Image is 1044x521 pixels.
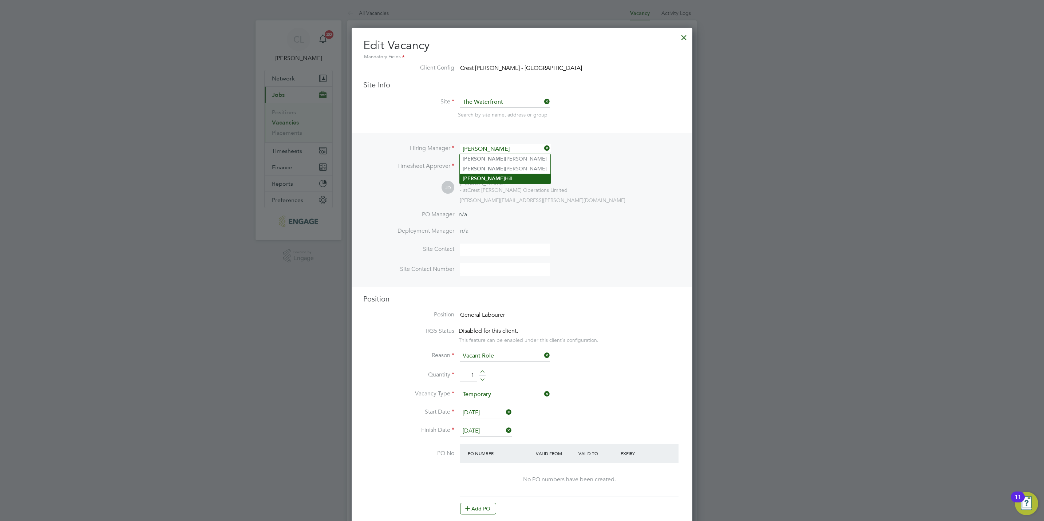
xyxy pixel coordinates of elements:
label: Site Contact Number [363,265,454,273]
b: [PERSON_NAME] [463,156,505,162]
span: Search by site name, address or group [458,111,547,118]
div: Crest [PERSON_NAME] Operations Limited [460,187,568,193]
button: Open Resource Center, 11 new notifications [1015,492,1038,515]
label: Finish Date [363,426,454,434]
div: Valid From [534,447,577,460]
label: Deployment Manager [363,227,454,235]
label: Timesheet Approver [363,162,454,170]
li: Hill [460,174,550,183]
span: JD [442,181,454,194]
label: Site [363,98,454,106]
label: Client Config [363,64,454,72]
label: Vacancy Type [363,390,454,398]
span: - at [460,187,467,193]
label: Position [363,311,454,319]
label: PO Manager [363,211,454,218]
input: Select one [460,407,512,418]
label: Reason [363,352,454,359]
h3: Site Info [363,80,681,90]
input: Search for... [460,144,550,154]
div: Valid To [577,447,619,460]
label: Quantity [363,371,454,379]
button: Add PO [460,503,496,514]
label: PO No [363,450,454,457]
label: Hiring Manager [363,145,454,152]
input: Select one [460,351,550,362]
div: No PO numbers have been created. [467,476,671,483]
div: Expiry [619,447,661,460]
input: Select one [460,426,512,437]
div: Mandatory Fields [363,53,681,61]
div: PO Number [466,447,534,460]
label: IR35 Status [363,327,454,335]
span: Disabled for this client. [459,327,518,335]
input: Search for... [460,97,550,108]
li: [PERSON_NAME] [460,154,550,164]
label: Site Contact [363,245,454,253]
li: [PERSON_NAME] [460,164,550,174]
span: Crest [PERSON_NAME] - [GEOGRAPHIC_DATA] [460,64,582,72]
label: Start Date [363,408,454,416]
h3: Position [363,294,681,304]
div: 11 [1015,497,1021,506]
span: n/a [459,211,467,218]
b: [PERSON_NAME] [463,166,505,172]
div: This feature can be enabled under this client's configuration. [459,335,598,343]
b: [PERSON_NAME] [463,175,505,182]
span: n/a [460,227,468,234]
span: General Labourer [460,311,505,319]
h2: Edit Vacancy [363,38,681,61]
input: Select one [460,389,550,400]
span: [PERSON_NAME][EMAIL_ADDRESS][PERSON_NAME][DOMAIN_NAME] [460,197,625,204]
